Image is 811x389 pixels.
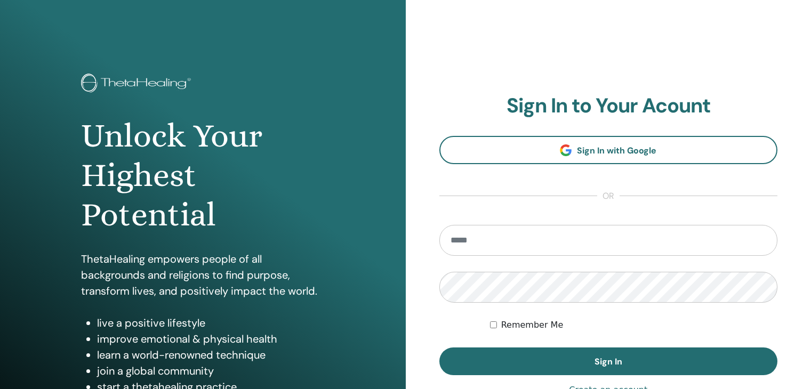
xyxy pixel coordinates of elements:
span: Sign In [595,356,622,367]
label: Remember Me [501,319,564,331]
li: learn a world-renowned technique [97,347,325,363]
h2: Sign In to Your Acount [439,94,778,118]
li: live a positive lifestyle [97,315,325,331]
p: ThetaHealing empowers people of all backgrounds and religions to find purpose, transform lives, a... [81,251,325,299]
div: Keep me authenticated indefinitely or until I manually logout [490,319,777,331]
li: join a global community [97,363,325,379]
span: or [597,190,620,202]
button: Sign In [439,347,778,375]
h1: Unlock Your Highest Potential [81,116,325,235]
span: Sign In with Google [577,145,656,156]
a: Sign In with Google [439,136,778,164]
li: improve emotional & physical health [97,331,325,347]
